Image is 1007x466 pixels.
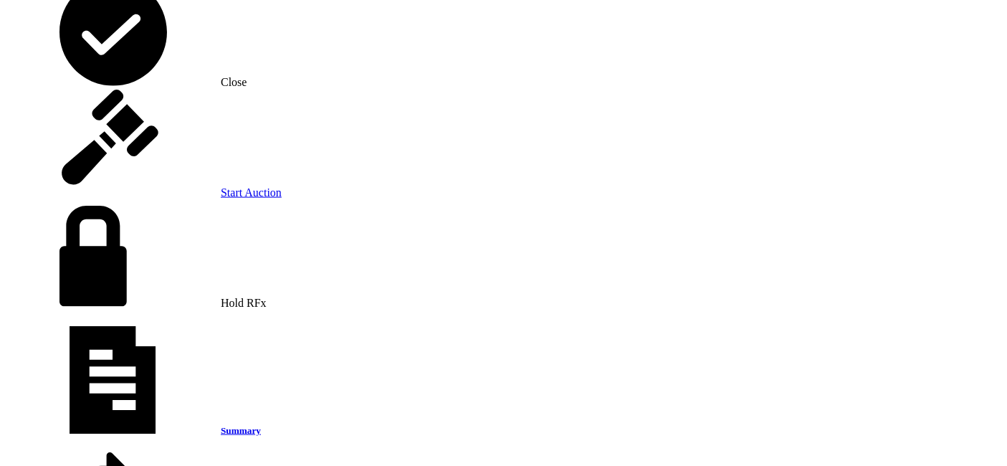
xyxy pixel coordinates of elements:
[6,89,282,199] a: Start Auction
[6,326,1001,437] a: Summary
[6,199,282,310] div: Hold RFx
